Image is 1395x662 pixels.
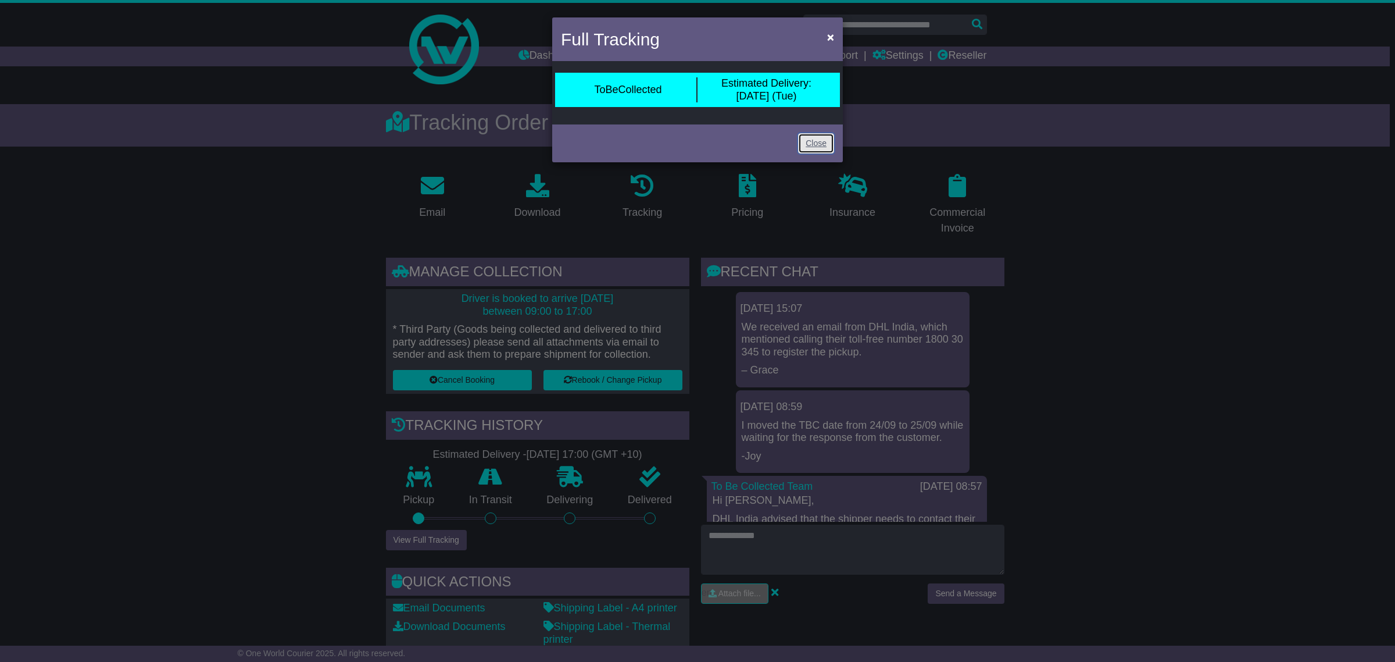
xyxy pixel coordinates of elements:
button: Close [821,25,840,49]
div: [DATE] (Tue) [721,77,811,102]
a: Close [798,133,834,154]
span: × [827,30,834,44]
div: ToBeCollected [594,84,661,97]
span: Estimated Delivery: [721,77,811,89]
h4: Full Tracking [561,26,660,52]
